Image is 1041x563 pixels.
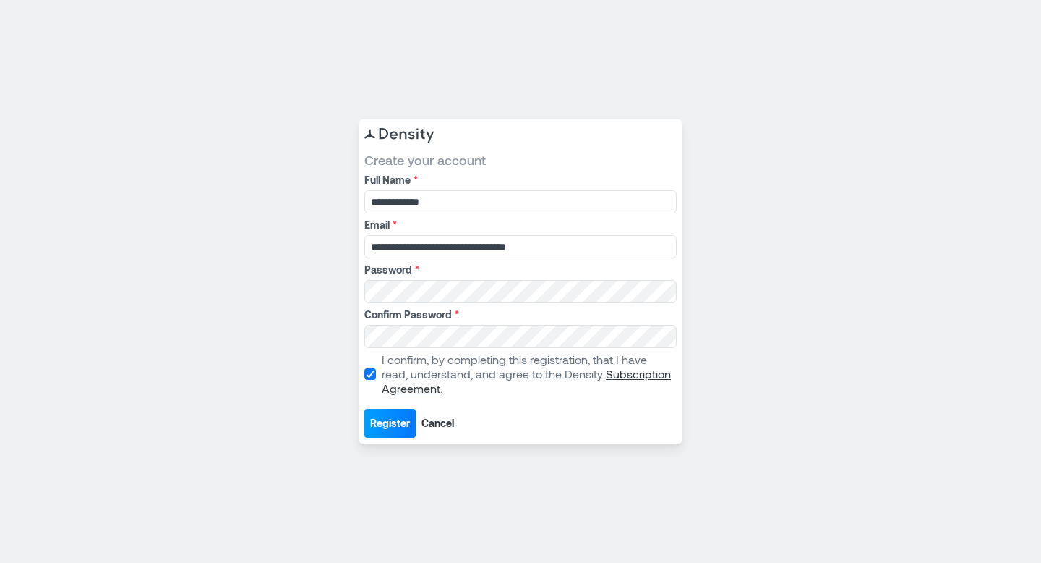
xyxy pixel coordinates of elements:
button: Cancel [416,409,460,438]
label: Full Name [364,173,674,187]
a: Subscription Agreement [382,367,671,395]
p: I confirm, by completing this registration, that I have read, understand, and agree to the Density . [382,352,674,396]
label: Password [364,263,674,277]
span: Cancel [421,416,454,431]
label: Confirm Password [364,308,674,322]
span: Create your account [364,151,677,169]
label: Email [364,218,674,232]
button: Register [364,409,416,438]
span: Register [370,416,410,431]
